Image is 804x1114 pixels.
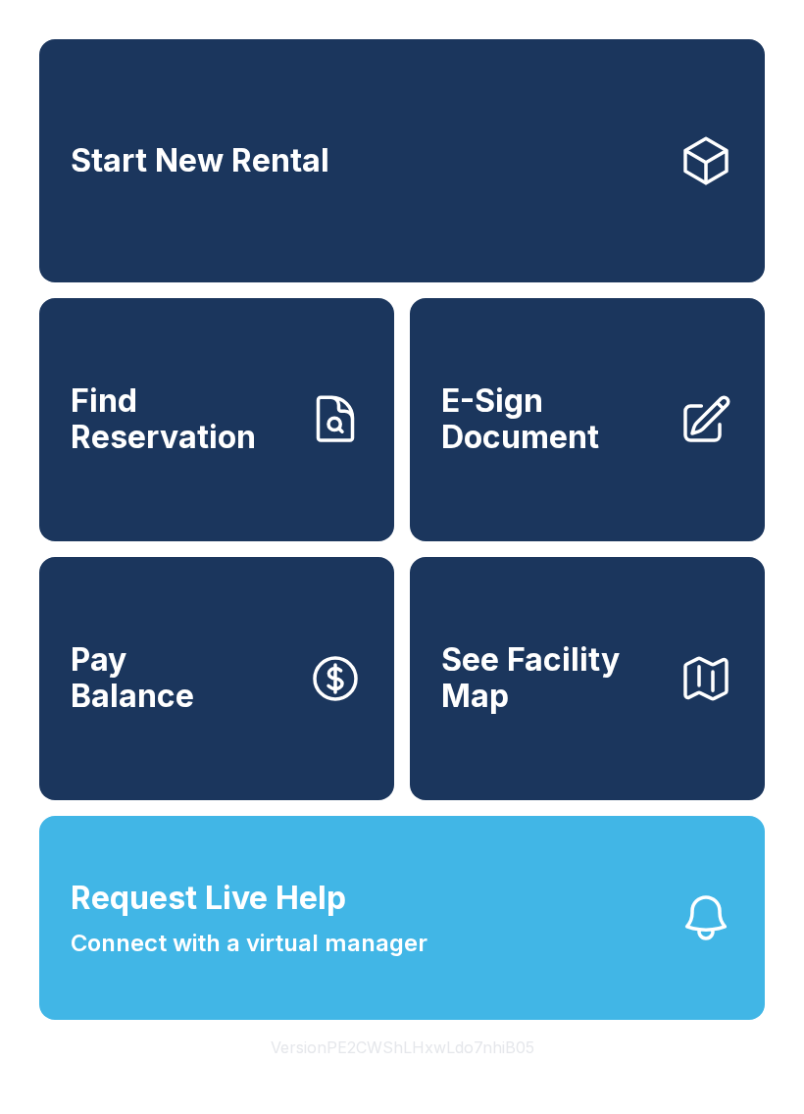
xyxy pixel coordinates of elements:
a: Find Reservation [39,298,394,541]
span: Request Live Help [71,875,346,922]
span: See Facility Map [441,642,663,714]
a: Start New Rental [39,39,765,282]
span: Pay Balance [71,642,194,714]
a: E-Sign Document [410,298,765,541]
button: See Facility Map [410,557,765,800]
span: Start New Rental [71,143,329,179]
span: Connect with a virtual manager [71,926,427,961]
span: Find Reservation [71,383,292,455]
button: Request Live HelpConnect with a virtual manager [39,816,765,1020]
span: E-Sign Document [441,383,663,455]
a: PayBalance [39,557,394,800]
button: VersionPE2CWShLHxwLdo7nhiB05 [255,1020,550,1075]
